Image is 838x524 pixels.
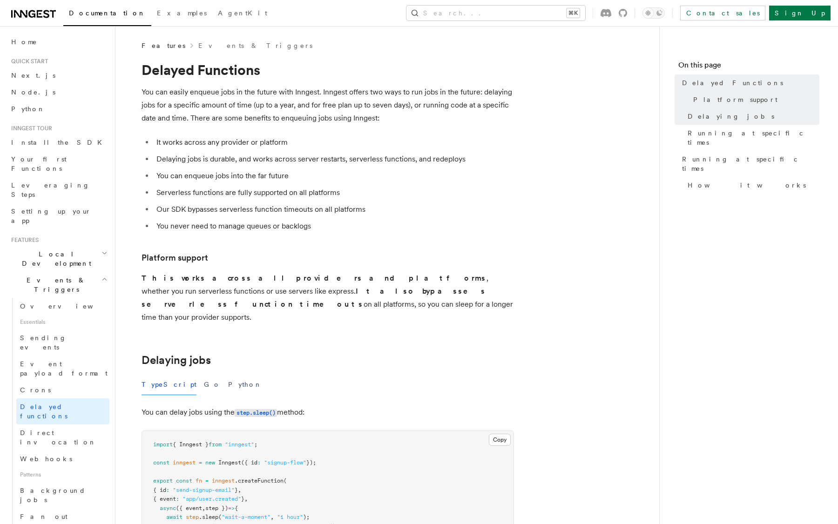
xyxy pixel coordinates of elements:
span: Your first Functions [11,155,67,172]
span: ); [303,514,310,520]
span: Features [7,236,39,244]
a: Webhooks [16,450,109,467]
span: "send-signup-email" [173,487,235,493]
a: Sending events [16,329,109,356]
button: Toggle dark mode [642,7,665,19]
button: Go [204,374,221,395]
span: Sending events [20,334,67,351]
span: Setting up your app [11,208,91,224]
span: ({ id [241,459,257,466]
span: Event payload format [20,360,108,377]
span: .sleep [199,514,218,520]
span: : [166,487,169,493]
h4: On this page [678,60,819,74]
span: Delaying jobs [688,112,774,121]
a: Overview [16,298,109,315]
span: Features [142,41,185,50]
a: Leveraging Steps [7,177,109,203]
a: Platform support [689,91,819,108]
a: Direct invocation [16,424,109,450]
span: = [199,459,202,466]
span: step }) [205,505,228,511]
span: Quick start [7,58,48,65]
a: Sign Up [769,6,831,20]
a: Background jobs [16,482,109,508]
span: Events & Triggers [7,275,101,294]
span: step [186,514,199,520]
span: fn [196,477,202,484]
span: "app/user.created" [182,496,241,502]
button: Events & Triggers [7,272,109,298]
span: Leveraging Steps [11,181,90,198]
span: ( [218,514,222,520]
span: Examples [157,9,207,17]
span: Overview [20,302,116,310]
strong: This works across all providers and platforms [142,274,487,282]
span: Next.js [11,72,55,79]
p: You can delay jobs using the method: [142,406,514,419]
span: = [205,477,209,484]
span: Node.js [11,88,55,96]
a: Examples [151,3,212,25]
li: Delaying jobs is durable, and works across server restarts, serverless functions, and redeploys [154,153,514,166]
span: , [238,487,241,493]
span: Inngest tour [7,125,52,132]
span: Running at specific times [682,155,819,173]
a: Delaying jobs [142,354,211,367]
span: } [241,496,244,502]
a: step.sleep() [235,408,277,417]
span: , [244,496,248,502]
a: Python [7,101,109,117]
a: AgentKit [212,3,273,25]
span: ( [284,477,287,484]
span: : [176,496,179,502]
span: Install the SDK [11,139,108,146]
span: Python [11,105,45,113]
span: async [160,505,176,511]
span: "inngest" [225,441,254,448]
span: ; [254,441,257,448]
span: Home [11,37,37,47]
li: You never need to manage queues or backlogs [154,220,514,233]
li: It works across any provider or platform [154,136,514,149]
a: Documentation [63,3,151,26]
span: How it works [688,181,806,190]
button: Search...⌘K [406,6,585,20]
a: Your first Functions [7,151,109,177]
span: export [153,477,173,484]
span: Documentation [69,9,146,17]
span: } [235,487,238,493]
li: Serverless functions are fully supported on all platforms [154,186,514,199]
p: , whether you run serverless functions or use servers like express. on all platforms, so you can ... [142,272,514,324]
code: step.sleep() [235,409,277,417]
h1: Delayed Functions [142,61,514,78]
a: Platform support [142,251,208,264]
span: new [205,459,215,466]
span: const [176,477,192,484]
span: => [228,505,235,511]
span: const [153,459,169,466]
span: Background jobs [20,487,86,504]
span: Webhooks [20,455,72,463]
a: Delaying jobs [684,108,819,125]
a: Running at specific times [678,151,819,177]
span: Platform support [693,95,777,104]
a: Node.js [7,84,109,101]
span: { [235,505,238,511]
button: Python [228,374,262,395]
a: Contact sales [680,6,765,20]
span: Delayed Functions [682,78,783,87]
a: Next.js [7,67,109,84]
span: Patterns [16,467,109,482]
a: Home [7,34,109,50]
span: Inngest [218,459,241,466]
a: Delayed Functions [678,74,819,91]
span: { Inngest } [173,441,209,448]
span: inngest [173,459,196,466]
a: Running at specific times [684,125,819,151]
a: Delayed functions [16,398,109,424]
button: Local Development [7,246,109,272]
span: AgentKit [218,9,267,17]
span: : [257,459,261,466]
li: Our SDK bypasses serverless function timeouts on all platforms [154,203,514,216]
